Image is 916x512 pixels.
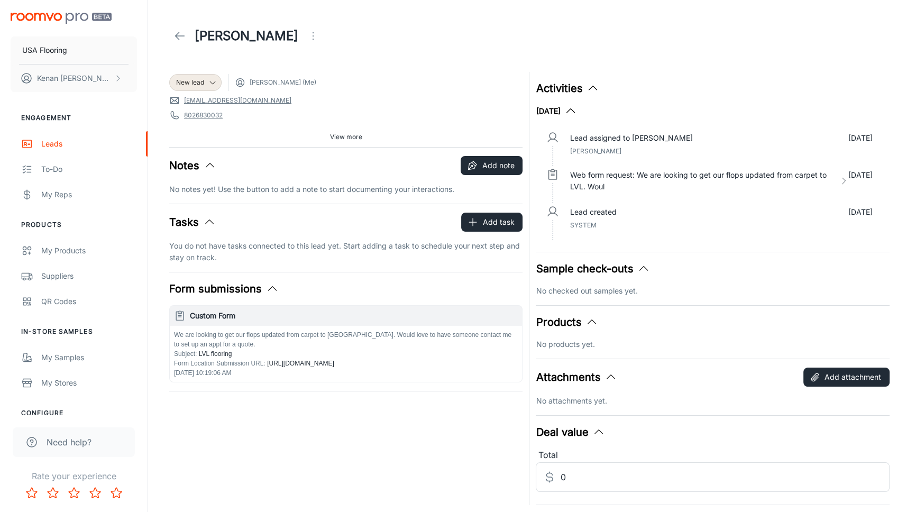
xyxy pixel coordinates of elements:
[41,377,137,389] div: My Stores
[41,163,137,175] div: To-do
[570,206,616,218] p: Lead created
[536,105,577,117] button: [DATE]
[197,350,232,358] span: LVL flooring
[184,96,291,105] a: [EMAIL_ADDRESS][DOMAIN_NAME]
[265,360,334,367] span: [URL][DOMAIN_NAME]
[21,482,42,504] button: Rate 1 star
[803,368,890,387] button: Add attachment
[570,147,621,155] span: [PERSON_NAME]
[184,111,223,120] a: 8026830032
[570,221,596,229] span: System
[536,314,598,330] button: Products
[570,132,692,144] p: Lead assigned to [PERSON_NAME]
[570,169,834,193] p: Web form request: We are looking to get our flops updated from carpet to LVL. Woul
[848,132,873,144] p: [DATE]
[22,44,67,56] p: USA Flooring
[37,72,112,84] p: Kenan [PERSON_NAME]
[303,25,324,47] button: Open menu
[41,352,137,363] div: My Samples
[176,78,204,87] span: New lead
[85,482,106,504] button: Rate 4 star
[170,306,522,382] button: Custom FormWe are looking to get our flops updated from carpet to [GEOGRAPHIC_DATA]. Would love t...
[560,462,889,492] input: Estimated deal value
[848,206,873,218] p: [DATE]
[169,184,523,195] p: No notes yet! Use the button to add a note to start documenting your interactions.
[536,369,617,385] button: Attachments
[41,138,137,150] div: Leads
[42,482,63,504] button: Rate 2 star
[169,158,216,173] button: Notes
[330,132,362,142] span: View more
[174,369,232,377] span: [DATE] 10:19:06 AM
[536,449,889,462] div: Total
[195,26,298,45] h1: [PERSON_NAME]
[461,213,523,232] button: Add task
[174,350,197,358] span: Subject :
[250,78,316,87] span: [PERSON_NAME] (Me)
[848,169,873,193] p: [DATE]
[63,482,85,504] button: Rate 3 star
[11,65,137,92] button: Kenan [PERSON_NAME]
[536,395,889,407] p: No attachments yet.
[169,214,216,230] button: Tasks
[174,330,518,349] p: We are looking to get our flops updated from carpet to [GEOGRAPHIC_DATA]. Would love to have some...
[11,36,137,64] button: USA Flooring
[536,424,605,440] button: Deal value
[47,436,91,449] span: Need help?
[41,296,137,307] div: QR Codes
[536,339,889,350] p: No products yet.
[41,270,137,282] div: Suppliers
[190,310,518,322] h6: Custom Form
[106,482,127,504] button: Rate 5 star
[169,281,279,297] button: Form submissions
[41,189,137,200] div: My Reps
[169,74,222,91] div: New lead
[461,156,523,175] button: Add note
[8,470,139,482] p: Rate your experience
[326,129,367,145] button: View more
[174,360,265,367] span: Form Location Submission URL :
[536,285,889,297] p: No checked out samples yet.
[169,240,523,263] p: You do not have tasks connected to this lead yet. Start adding a task to schedule your next step ...
[11,13,112,24] img: Roomvo PRO Beta
[536,261,650,277] button: Sample check-outs
[41,245,137,257] div: My Products
[536,80,599,96] button: Activities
